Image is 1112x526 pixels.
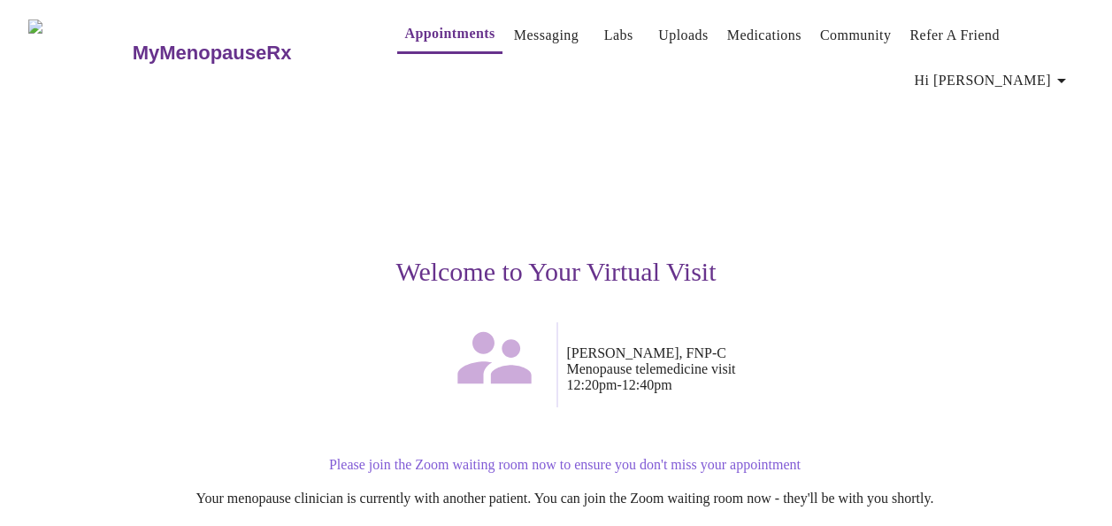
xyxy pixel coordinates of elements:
[909,23,1000,48] a: Refer a Friend
[46,491,1084,507] p: Your menopause clinician is currently with another patient. You can join the Zoom waiting room no...
[28,19,130,86] img: MyMenopauseRx Logo
[604,23,633,48] a: Labs
[130,22,362,84] a: MyMenopauseRx
[727,23,801,48] a: Medications
[567,345,1085,393] p: [PERSON_NAME], FNP-C Menopause telemedicine visit 12:20pm - 12:40pm
[908,63,1079,98] button: Hi [PERSON_NAME]
[820,23,892,48] a: Community
[720,18,809,53] button: Medications
[397,16,502,54] button: Appointments
[133,42,292,65] h3: MyMenopauseRx
[514,23,579,48] a: Messaging
[590,18,647,53] button: Labs
[902,18,1007,53] button: Refer a Friend
[658,23,709,48] a: Uploads
[404,21,495,46] a: Appointments
[28,257,1084,287] h3: Welcome to Your Virtual Visit
[507,18,586,53] button: Messaging
[651,18,716,53] button: Uploads
[813,18,899,53] button: Community
[915,68,1072,93] span: Hi [PERSON_NAME]
[46,457,1084,473] p: Please join the Zoom waiting room now to ensure you don't miss your appointment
